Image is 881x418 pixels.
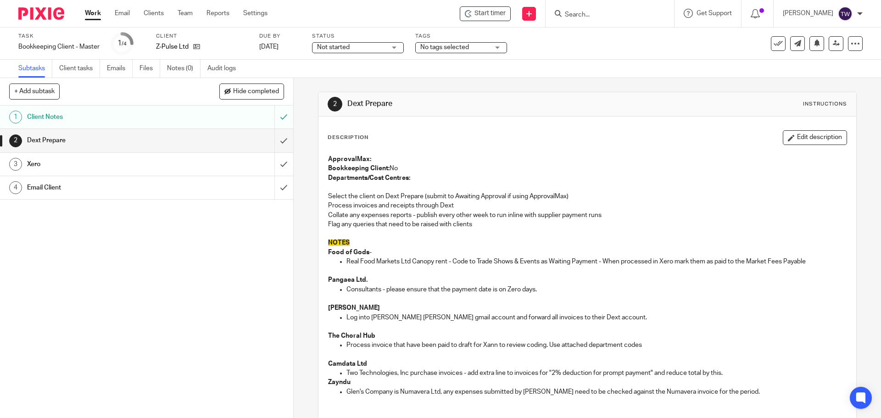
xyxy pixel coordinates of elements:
[328,361,367,367] strong: Camdata Ltd
[328,333,375,339] strong: The Choral Hub
[328,192,846,201] p: Select the client on Dext Prepare (submit to Awaiting Approval if using ApprovalMax)
[144,9,164,18] a: Clients
[27,181,186,195] h1: Email Client
[328,134,368,141] p: Description
[460,6,511,21] div: Z-Pulse Ltd - Bookkeeping Client - Master
[347,99,607,109] h1: Dext Prepare
[139,60,160,78] a: Files
[59,60,100,78] a: Client tasks
[474,9,506,18] span: Start timer
[18,60,52,78] a: Subtasks
[564,11,647,19] input: Search
[18,7,64,20] img: Pixie
[178,9,193,18] a: Team
[117,38,127,49] div: 1
[259,33,301,40] label: Due by
[328,277,368,283] strong: Pangaea Ltd.
[115,9,130,18] a: Email
[328,97,342,111] div: 2
[317,44,350,50] span: Not started
[328,240,350,246] span: NOTES
[9,181,22,194] div: 4
[328,164,846,173] p: No
[9,158,22,171] div: 3
[697,10,732,17] span: Get Support
[156,42,189,51] p: Z-Pulse Ltd
[233,88,279,95] span: Hide completed
[27,157,186,171] h1: Xero
[207,60,243,78] a: Audit logs
[346,257,846,266] p: Real Food Markets Ltd Canopy rent - Code to Trade Shows & Events as Waiting Payment - When proces...
[206,9,229,18] a: Reports
[328,201,846,210] p: Process invoices and receipts through Dext
[243,9,268,18] a: Settings
[18,33,100,40] label: Task
[122,41,127,46] small: /4
[328,211,846,220] p: Collate any expenses reports - publish every other week to run inline with supplier payment runs
[27,110,186,124] h1: Client Notes
[838,6,853,21] img: svg%3E
[259,44,279,50] span: [DATE]
[85,9,101,18] a: Work
[783,9,833,18] p: [PERSON_NAME]
[346,387,846,396] p: Glen's Company is Numavera Ltd, any expenses submitted by [PERSON_NAME] need to be checked agains...
[346,313,846,322] p: Log into [PERSON_NAME] [PERSON_NAME] gmail account and forward all invoices to their Dext account.
[167,60,201,78] a: Notes (0)
[27,134,186,147] h1: Dext Prepare
[9,134,22,147] div: 2
[18,42,100,51] div: Bookkeeping Client - Master
[783,130,847,145] button: Edit description
[328,305,380,311] strong: [PERSON_NAME]
[328,220,846,229] p: Flag any queries that need to be raised with clients
[156,33,248,40] label: Client
[312,33,404,40] label: Status
[328,156,371,162] strong: ApprovalMax:
[328,379,351,385] strong: Zayndu
[346,340,846,350] p: Process invoice that have been paid to draft for Xann to review coding. Use attached department c...
[415,33,507,40] label: Tags
[9,84,60,99] button: + Add subtask
[107,60,133,78] a: Emails
[328,165,390,172] strong: Bookkeeping Client:
[346,285,846,294] p: Consultants - please ensure that the payment date is on Zero days.
[328,248,846,257] p: -
[420,44,469,50] span: No tags selected
[346,368,846,378] p: Two Technologies, Inc purchase invoices - add extra line to invoices for "2% deduction for prompt...
[219,84,284,99] button: Hide completed
[328,249,369,256] strong: Food of Gods
[9,111,22,123] div: 1
[803,100,847,108] div: Instructions
[328,175,410,181] strong: Departments/Cost Centres:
